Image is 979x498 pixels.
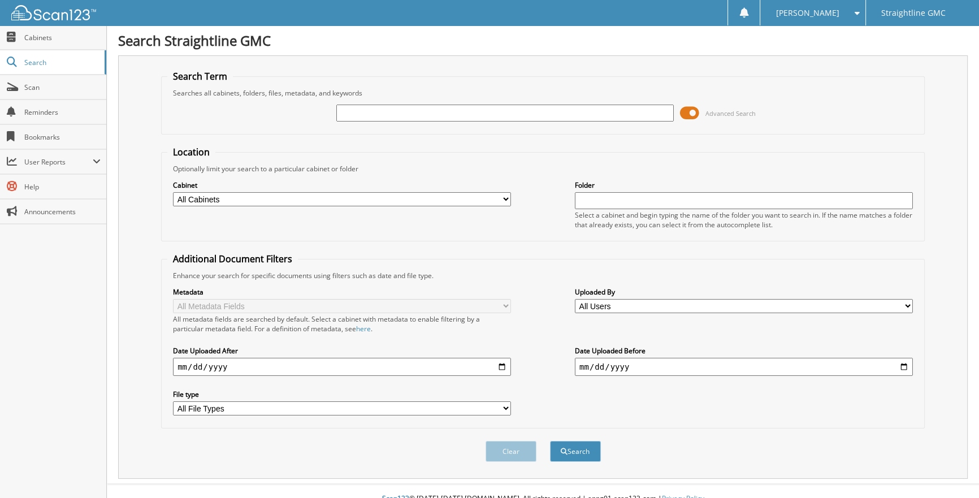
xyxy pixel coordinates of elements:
label: Uploaded By [575,287,913,297]
span: Announcements [24,207,101,216]
iframe: Chat Widget [922,444,979,498]
span: Reminders [24,107,101,117]
label: Cabinet [173,180,511,190]
span: Bookmarks [24,132,101,142]
div: All metadata fields are searched by default. Select a cabinet with metadata to enable filtering b... [173,314,511,334]
label: File type [173,389,511,399]
button: Search [550,441,601,462]
label: Folder [575,180,913,190]
span: Cabinets [24,33,101,42]
input: start [173,358,511,376]
label: Date Uploaded After [173,346,511,356]
legend: Search Term [167,70,233,83]
span: Straightline GMC [881,10,946,16]
legend: Location [167,146,215,158]
span: Help [24,182,101,192]
label: Date Uploaded Before [575,346,913,356]
span: Advanced Search [705,109,755,118]
label: Metadata [173,287,511,297]
div: Optionally limit your search to a particular cabinet or folder [167,164,919,174]
input: end [575,358,913,376]
a: here [356,324,371,334]
button: Clear [486,441,536,462]
span: Scan [24,83,101,92]
div: Enhance your search for specific documents using filters such as date and file type. [167,271,919,280]
span: User Reports [24,157,93,167]
h1: Search Straightline GMC [118,31,968,50]
img: scan123-logo-white.svg [11,5,96,20]
div: Searches all cabinets, folders, files, metadata, and keywords [167,88,919,98]
span: Search [24,58,99,67]
span: [PERSON_NAME] [776,10,839,16]
div: Select a cabinet and begin typing the name of the folder you want to search in. If the name match... [575,210,913,229]
legend: Additional Document Filters [167,253,298,265]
